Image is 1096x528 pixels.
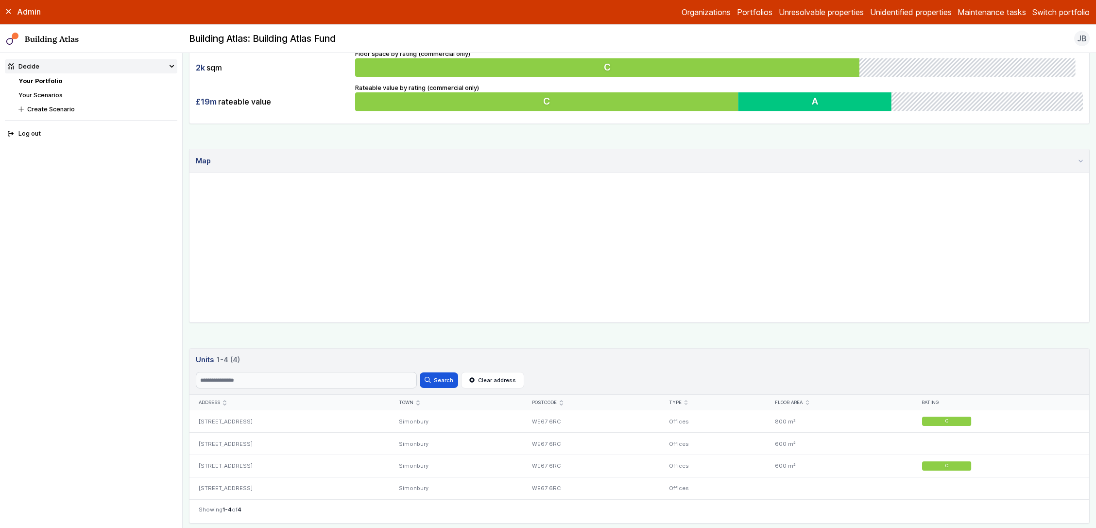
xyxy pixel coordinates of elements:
div: rateable value [196,92,349,111]
div: sqm [196,58,349,77]
a: Portfolios [737,6,772,18]
div: Simonbury [390,433,523,455]
h2: Building Atlas: Building Atlas Fund [189,33,336,45]
button: JB [1074,31,1090,46]
button: C [355,58,865,77]
div: Floor space by rating (commercial only) [355,49,1083,77]
div: Offices [659,410,766,432]
span: 1-4 (4) [217,354,240,365]
span: A [812,96,818,107]
div: Simonbury [390,477,523,499]
nav: Table navigation [189,499,1089,523]
div: Rating [922,400,1080,406]
span: JB [1077,33,1087,44]
div: WE67 6RC [523,410,660,432]
span: C [544,96,550,107]
div: Offices [659,477,766,499]
summary: Decide [5,59,178,73]
span: 2k [196,62,205,73]
div: Offices [659,433,766,455]
button: C [355,92,738,111]
button: A [738,92,891,111]
span: 1-4 [223,506,232,513]
span: C [607,61,614,73]
div: WE67 6RC [523,433,660,455]
div: [STREET_ADDRESS] [189,433,390,455]
div: Floor area [775,400,901,406]
h3: Units [196,354,1083,365]
div: WE67 6RC [523,455,660,477]
a: Your Scenarios [18,91,63,99]
button: Switch portfolio [1032,6,1090,18]
div: WE67 6RC [523,477,660,499]
summary: Map [189,149,1089,173]
a: Your Portfolio [18,77,62,85]
button: Create Scenario [16,102,177,116]
div: 800 m² [766,410,910,432]
div: Type [669,400,757,406]
div: [STREET_ADDRESS] [189,410,390,432]
span: Showing of [199,506,241,513]
a: Organizations [682,6,731,18]
button: Clear address [461,372,524,388]
img: main-0bbd2752.svg [6,33,19,45]
div: Town [399,400,514,406]
a: Unidentified properties [870,6,952,18]
div: Offices [659,455,766,477]
div: Simonbury [390,410,523,432]
div: Decide [8,62,39,71]
div: Rateable value by rating (commercial only) [355,83,1083,111]
div: [STREET_ADDRESS] [189,455,390,477]
span: C [945,418,949,424]
span: C [945,463,949,469]
div: 600 m² [766,455,910,477]
button: Log out [5,127,178,141]
div: Simonbury [390,455,523,477]
button: Search [420,372,458,388]
div: [STREET_ADDRESS] [189,477,390,499]
div: Address [199,400,380,406]
div: Postcode [532,400,650,406]
a: Maintenance tasks [958,6,1026,18]
span: 4 [238,506,241,513]
div: 600 m² [766,433,910,455]
a: Unresolvable properties [779,6,864,18]
span: £19m [196,96,217,107]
